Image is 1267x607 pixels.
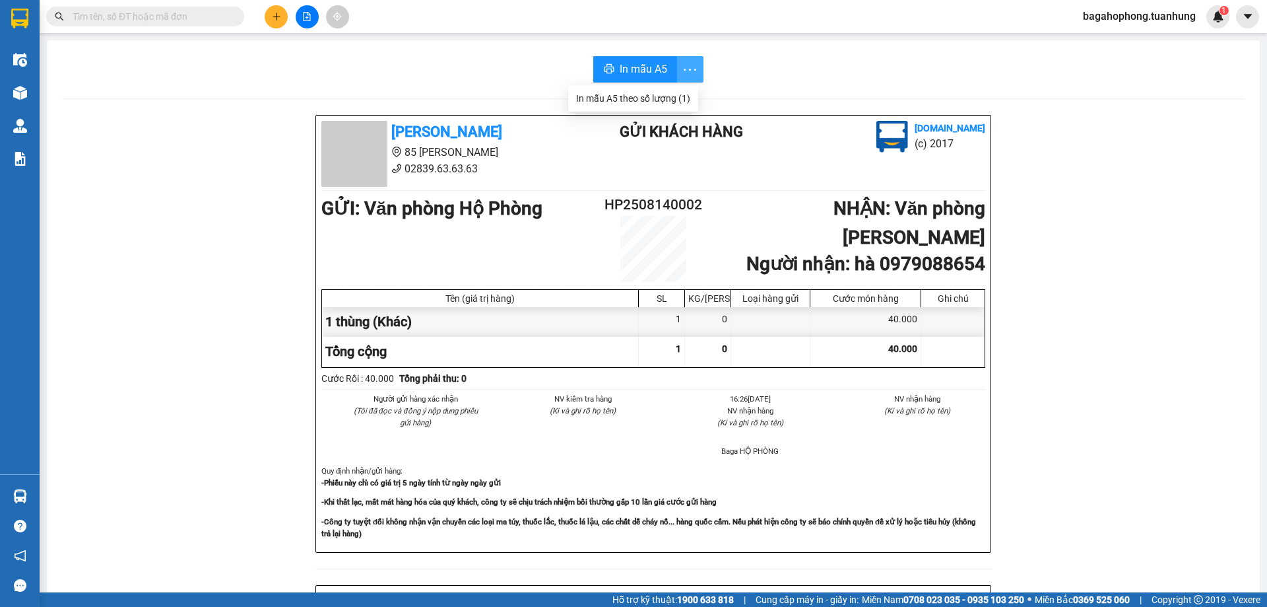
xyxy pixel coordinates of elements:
[1194,595,1203,604] span: copyright
[1221,6,1226,15] span: 1
[639,307,685,337] div: 1
[391,147,402,157] span: environment
[325,293,635,304] div: Tên (giá trị hàng)
[1242,11,1254,22] span: caret-down
[598,194,709,216] h2: HP2508140002
[13,86,27,100] img: warehouse-icon
[272,12,281,21] span: plus
[850,393,986,405] li: NV nhận hàng
[399,373,467,384] b: Tổng phải thu: 0
[321,161,567,177] li: 02839.63.63.63
[685,307,731,337] div: 0
[677,56,703,83] button: more
[833,197,985,248] b: NHẬN : Văn phòng [PERSON_NAME]
[756,592,859,607] span: Cung cấp máy in - giấy in:
[676,343,681,354] span: 1
[333,12,342,21] span: aim
[688,293,727,304] div: KG/[PERSON_NAME]
[746,253,985,275] b: Người nhận : hà 0979088654
[1140,592,1142,607] span: |
[55,12,64,21] span: search
[296,5,319,28] button: file-add
[744,592,746,607] span: |
[322,307,639,337] div: 1 thùng (Khác)
[888,343,917,354] span: 40.000
[722,343,727,354] span: 0
[682,445,818,457] li: Baga HỘ PHÒNG
[717,418,783,427] i: (Kí và ghi rõ họ tên)
[915,123,985,133] b: [DOMAIN_NAME]
[321,144,567,161] li: 85 [PERSON_NAME]
[321,517,976,538] strong: -Công ty tuyệt đối không nhận vận chuyển các loại ma túy, thuốc lắc, thuốc lá lậu, các chất dễ ch...
[1212,11,1224,22] img: icon-new-feature
[321,197,542,219] b: GỬI : Văn phòng Hộ Phòng
[915,135,985,152] li: (c) 2017
[265,5,288,28] button: plus
[550,406,616,415] i: (Kí và ghi rõ họ tên)
[862,592,1024,607] span: Miền Nam
[810,307,921,337] div: 40.000
[11,9,28,28] img: logo-vxr
[14,579,26,592] span: message
[612,592,734,607] span: Hỗ trợ kỹ thuật:
[1027,597,1031,602] span: ⚪️
[1035,592,1130,607] span: Miền Bắc
[903,594,1024,605] strong: 0708 023 035 - 0935 103 250
[876,121,908,153] img: logo.jpg
[391,124,502,140] b: [PERSON_NAME]
[593,56,678,83] button: printerIn mẫu A5
[391,163,402,174] span: phone
[325,343,387,359] span: Tổng cộng
[576,91,690,106] div: In mẫu A5 theo số lượng (1)
[302,12,311,21] span: file-add
[14,520,26,532] span: question-circle
[13,152,27,166] img: solution-icon
[348,393,484,405] li: Người gửi hàng xác nhận
[1073,594,1130,605] strong: 0369 525 060
[13,53,27,67] img: warehouse-icon
[677,594,734,605] strong: 1900 633 818
[1072,8,1206,24] span: bagahophong.tuanhung
[13,489,27,503] img: warehouse-icon
[734,293,806,304] div: Loại hàng gửi
[1219,6,1229,15] sup: 1
[678,61,703,78] span: more
[1236,5,1259,28] button: caret-down
[604,63,614,76] span: printer
[321,497,717,507] strong: -Khi thất lạc, mất mát hàng hóa của quý khách, công ty sẽ chịu trách nhiệm bồi thường gấp 10 lần ...
[925,293,981,304] div: Ghi chú
[642,293,681,304] div: SL
[515,393,651,405] li: NV kiểm tra hàng
[321,478,501,487] strong: -Phiếu này chỉ có giá trị 5 ngày tính từ ngày ngày gửi
[620,61,667,77] span: In mẫu A5
[321,465,985,540] div: Quy định nhận/gửi hàng :
[13,119,27,133] img: warehouse-icon
[14,550,26,562] span: notification
[884,406,950,415] i: (Kí và ghi rõ họ tên)
[814,293,917,304] div: Cước món hàng
[326,5,349,28] button: aim
[682,393,818,405] li: 16:26[DATE]
[321,371,394,386] div: Cước Rồi : 40.000
[73,9,228,24] input: Tìm tên, số ĐT hoặc mã đơn
[354,406,478,427] i: (Tôi đã đọc và đồng ý nộp dung phiếu gửi hàng)
[682,405,818,417] li: NV nhận hàng
[620,124,743,140] b: Gửi khách hàng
